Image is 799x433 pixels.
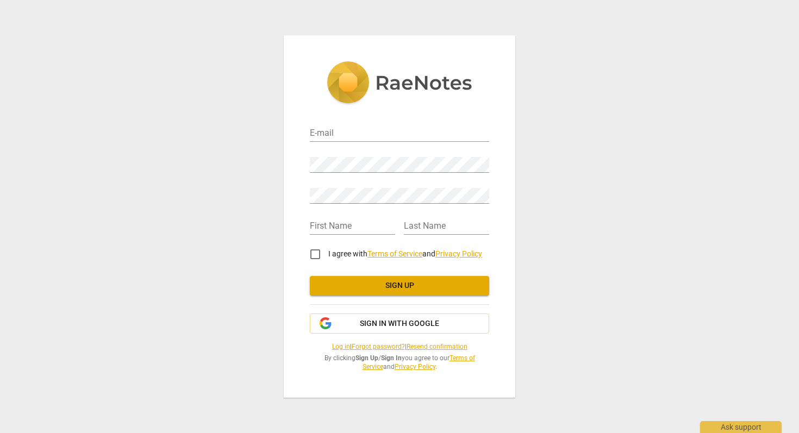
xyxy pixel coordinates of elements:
[310,342,489,352] span: | |
[381,354,402,362] b: Sign In
[395,363,435,371] a: Privacy Policy
[435,249,482,258] a: Privacy Policy
[327,61,472,106] img: 5ac2273c67554f335776073100b6d88f.svg
[363,354,475,371] a: Terms of Service
[310,313,489,334] button: Sign in with Google
[332,343,350,350] a: Log in
[360,318,439,329] span: Sign in with Google
[355,354,378,362] b: Sign Up
[310,354,489,372] span: By clicking / you agree to our and .
[319,280,480,291] span: Sign up
[310,276,489,296] button: Sign up
[367,249,422,258] a: Terms of Service
[352,343,405,350] a: Forgot password?
[328,249,482,258] span: I agree with and
[700,421,782,433] div: Ask support
[407,343,467,350] a: Resend confirmation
